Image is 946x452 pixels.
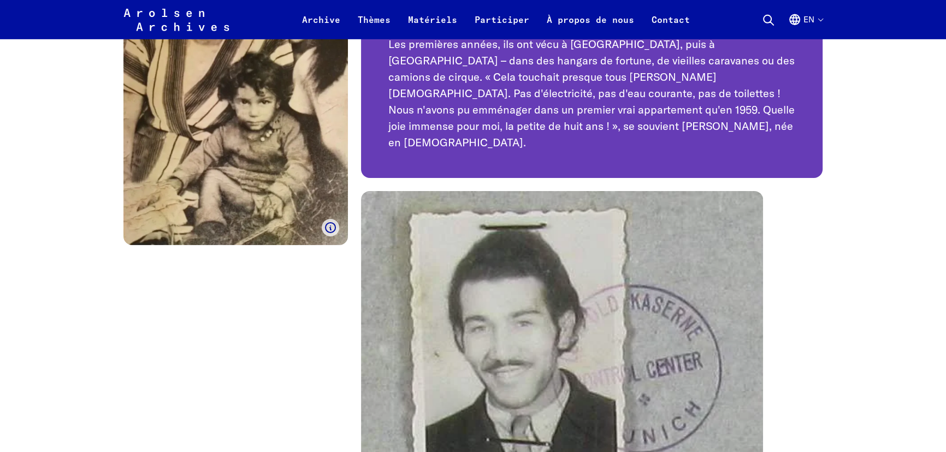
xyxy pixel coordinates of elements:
button: Afficher la légende [322,219,339,236]
font: Matériels [408,14,457,25]
font: Contact [652,14,690,25]
nav: Primaire [293,7,699,33]
a: Thèmes [349,13,399,39]
font: À propos de nous [547,14,634,25]
font: Participer [475,14,529,25]
button: Anglais, sélection de la langue [788,13,823,39]
a: Contact [643,13,699,39]
font: Archive [302,14,340,25]
a: Archive [293,13,349,39]
a: Matériels [399,13,466,39]
a: Participer [466,13,538,39]
font: Les premières années, ils ont vécu à [GEOGRAPHIC_DATA], puis à [GEOGRAPHIC_DATA] – dans des hanga... [388,37,795,149]
font: Thèmes [358,14,391,25]
a: À propos de nous [538,13,643,39]
font: en [803,14,814,25]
